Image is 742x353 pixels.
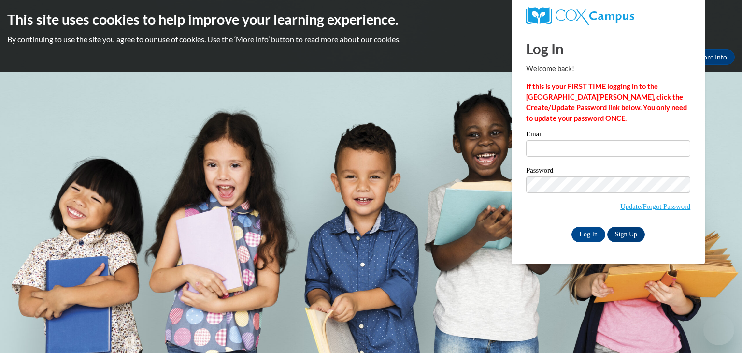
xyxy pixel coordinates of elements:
p: By continuing to use the site you agree to our use of cookies. Use the ‘More info’ button to read... [7,34,735,44]
h2: This site uses cookies to help improve your learning experience. [7,10,735,29]
iframe: Button to launch messaging window [703,314,734,345]
a: Sign Up [607,227,645,242]
a: COX Campus [526,7,690,25]
strong: If this is your FIRST TIME logging in to the [GEOGRAPHIC_DATA][PERSON_NAME], click the Create/Upd... [526,82,687,122]
label: Email [526,131,690,140]
img: COX Campus [526,7,634,25]
label: Password [526,167,690,176]
h1: Log In [526,39,690,59]
p: Welcome back! [526,63,690,74]
input: Log In [571,227,605,242]
a: More Info [689,49,735,65]
a: Update/Forgot Password [620,203,690,210]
